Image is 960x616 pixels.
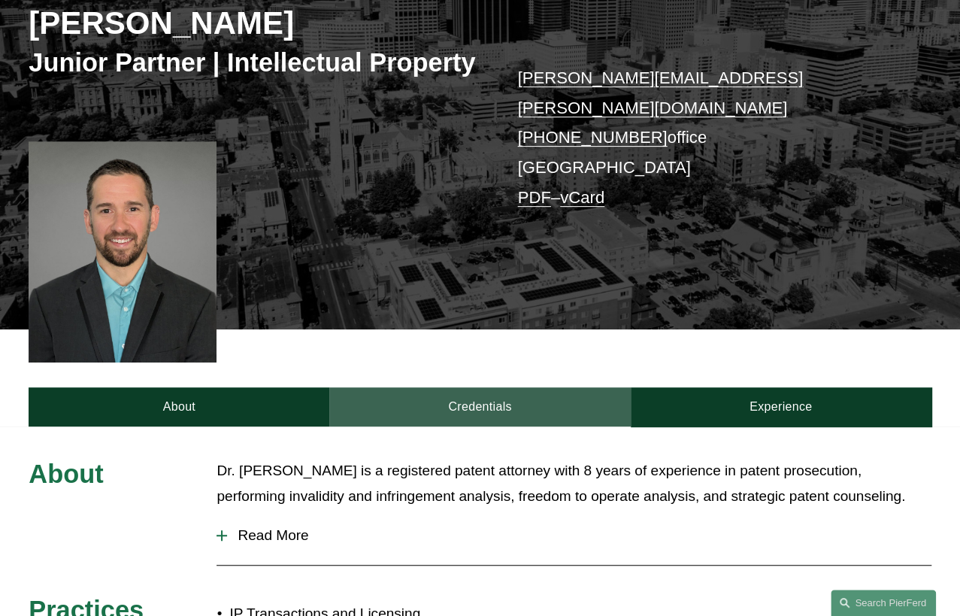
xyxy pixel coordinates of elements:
[831,590,936,616] a: Search this site
[518,63,894,213] p: office [GEOGRAPHIC_DATA] –
[217,516,931,555] button: Read More
[29,387,329,426] a: About
[518,188,551,207] a: PDF
[518,68,804,117] a: [PERSON_NAME][EMAIL_ADDRESS][PERSON_NAME][DOMAIN_NAME]
[217,458,931,510] p: Dr. [PERSON_NAME] is a registered patent attorney with 8 years of experience in patent prosecutio...
[29,5,480,43] h2: [PERSON_NAME]
[329,387,630,426] a: Credentials
[518,128,668,147] a: [PHONE_NUMBER]
[631,387,931,426] a: Experience
[29,460,103,488] span: About
[560,188,604,207] a: vCard
[29,47,480,79] h3: Junior Partner | Intellectual Property
[227,527,931,544] span: Read More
